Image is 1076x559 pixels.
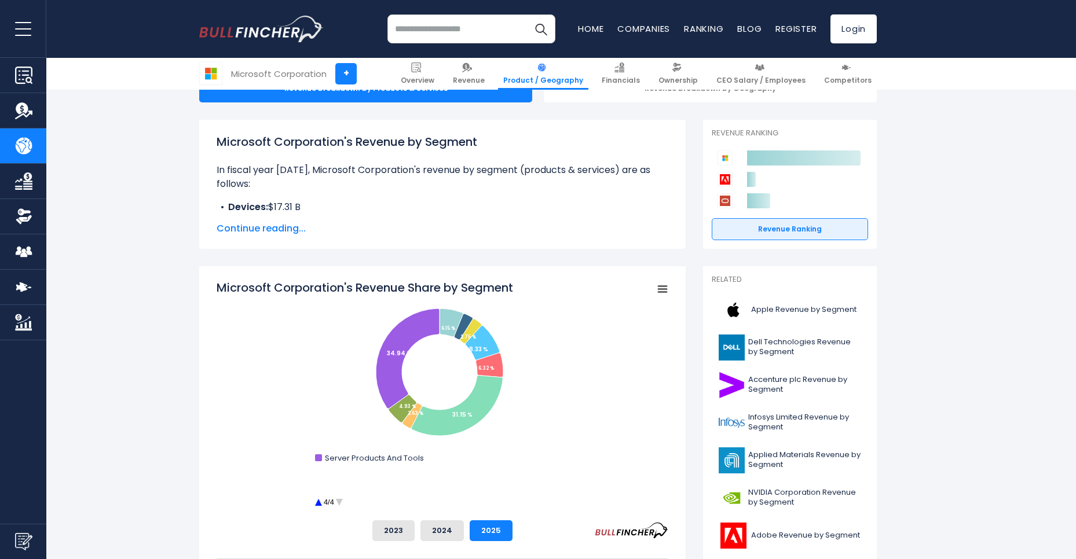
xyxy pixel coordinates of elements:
[578,23,603,35] a: Home
[217,279,668,511] svg: Microsoft Corporation's Revenue Share by Segment
[469,345,488,354] tspan: 8.33 %
[712,444,868,476] a: Applied Materials Revenue by Segment
[719,297,748,323] img: AAPL logo
[719,334,745,361] img: DELL logo
[217,133,668,150] h1: Microsoft Corporation's Revenue by Segment
[712,128,868,138] p: Revenue Ranking
[200,62,222,84] img: MSFT logo
[526,14,555,43] button: Search
[712,332,868,363] a: Dell Technologies Revenue by Segment
[712,369,868,401] a: Accenture plc Revenue by Segment
[441,325,455,332] tspan: 6.15 %
[396,58,440,90] a: Overview
[751,531,860,540] span: Adobe Revenue by Segment
[217,163,668,191] p: In fiscal year [DATE], Microsoft Corporation's revenue by segment (products & services) are as fo...
[15,208,32,225] img: Ownership
[452,410,473,419] tspan: 31.15 %
[228,200,268,214] b: Devices:
[498,58,588,90] a: Product / Geography
[372,520,415,541] button: 2023
[719,523,748,549] img: ADBE logo
[748,488,861,507] span: NVIDIA Corporation Revenue by Segment
[719,447,745,473] img: AMAT logo
[751,305,857,315] span: Apple Revenue by Segment
[737,23,762,35] a: Blog
[470,520,513,541] button: 2025
[460,334,476,340] tspan: 2.75 %
[399,403,416,410] tspan: 4.93 %
[596,58,645,90] a: Financials
[719,485,745,511] img: NVDA logo
[448,58,490,90] a: Revenue
[478,365,494,372] tspan: 6.32 %
[231,67,327,80] div: Microsoft Corporation
[711,58,811,90] a: CEO Salary / Employees
[602,76,640,85] span: Financials
[684,23,723,35] a: Ranking
[712,294,868,326] a: Apple Revenue by Segment
[653,58,703,90] a: Ownership
[748,375,861,395] span: Accenture plc Revenue by Segment
[217,222,668,236] span: Continue reading...
[335,63,357,84] a: +
[453,76,485,85] span: Revenue
[617,23,670,35] a: Companies
[408,410,423,417] tspan: 2.63 %
[324,498,334,506] text: 4/4
[719,372,745,398] img: ACN logo
[217,279,513,296] tspan: Microsoft Corporation's Revenue Share by Segment
[401,76,434,85] span: Overview
[719,410,745,436] img: INFY logo
[748,337,861,357] span: Dell Technologies Revenue by Segment
[819,58,877,90] a: Competitors
[217,200,668,214] li: $17.31 B
[716,76,806,85] span: CEO Salary / Employees
[718,150,733,166] img: Microsoft Corporation competitors logo
[748,450,861,470] span: Applied Materials Revenue by Segment
[712,482,868,514] a: NVIDIA Corporation Revenue by Segment
[325,453,424,464] text: Server Products And Tools
[830,14,877,43] a: Login
[420,520,464,541] button: 2024
[503,76,583,85] span: Product / Geography
[775,23,817,35] a: Register
[199,16,324,42] img: bullfincher logo
[712,407,868,439] a: Infosys Limited Revenue by Segment
[824,76,872,85] span: Competitors
[748,413,861,432] span: Infosys Limited Revenue by Segment
[712,275,868,285] p: Related
[712,218,868,240] a: Revenue Ranking
[658,76,698,85] span: Ownership
[199,16,324,42] a: Go to homepage
[718,172,733,187] img: Adobe competitors logo
[387,349,412,358] tspan: 34.94 %
[712,520,868,551] a: Adobe Revenue by Segment
[718,193,733,208] img: Oracle Corporation competitors logo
